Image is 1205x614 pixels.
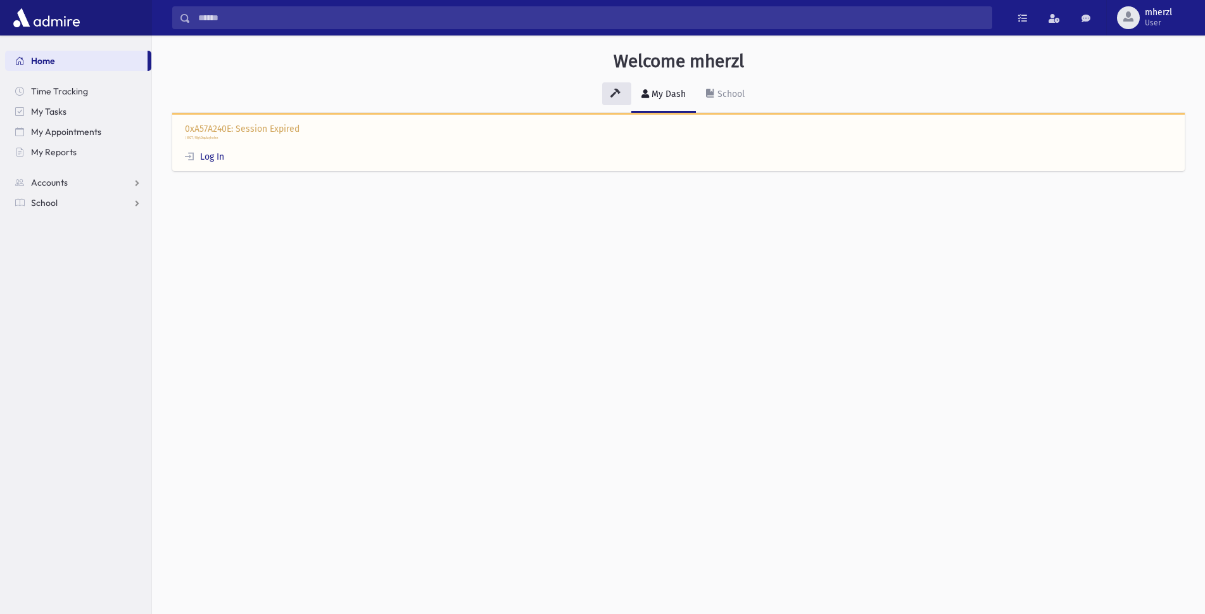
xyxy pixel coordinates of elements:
a: My Tasks [5,101,151,122]
p: /WGT/WgtDisplayIndex [185,136,1172,141]
img: AdmirePro [10,5,83,30]
a: Log In [185,151,224,162]
input: Search [191,6,992,29]
span: My Tasks [31,106,66,117]
a: School [696,77,755,113]
span: School [31,197,58,208]
h3: Welcome mherzl [614,51,744,72]
a: My Appointments [5,122,151,142]
span: User [1145,18,1172,28]
span: Time Tracking [31,86,88,97]
a: Time Tracking [5,81,151,101]
a: School [5,193,151,213]
span: mherzl [1145,8,1172,18]
div: School [715,89,745,99]
div: 0xA57A240E: Session Expired [172,113,1185,172]
span: My Reports [31,146,77,158]
a: Accounts [5,172,151,193]
a: My Reports [5,142,151,162]
a: My Dash [631,77,696,113]
span: My Appointments [31,126,101,138]
span: Home [31,55,55,67]
a: Home [5,51,148,71]
span: Accounts [31,177,68,188]
div: My Dash [649,89,686,99]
